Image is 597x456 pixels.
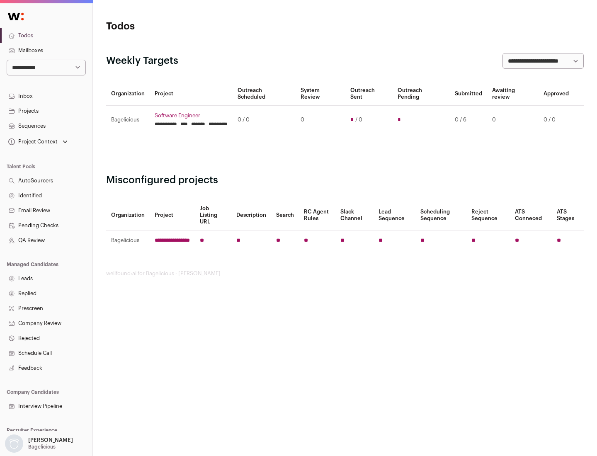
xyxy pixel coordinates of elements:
th: Project [150,200,195,230]
img: nopic.png [5,434,23,453]
footer: wellfound:ai for Bagelicious - [PERSON_NAME] [106,270,584,277]
button: Open dropdown [7,136,69,148]
div: Project Context [7,138,58,145]
img: Wellfound [3,8,28,25]
th: Outreach Sent [345,82,393,106]
th: Organization [106,82,150,106]
th: Submitted [450,82,487,106]
p: Bagelicious [28,444,56,450]
th: RC Agent Rules [299,200,335,230]
p: [PERSON_NAME] [28,437,73,444]
td: Bagelicious [106,230,150,251]
h2: Misconfigured projects [106,174,584,187]
th: ATS Conneced [510,200,551,230]
th: Outreach Scheduled [233,82,296,106]
th: Approved [539,82,574,106]
th: Reject Sequence [466,200,510,230]
td: 0 / 0 [539,106,574,134]
button: Open dropdown [3,434,75,453]
td: 0 [296,106,345,134]
td: 0 [487,106,539,134]
th: Project [150,82,233,106]
th: Description [231,200,271,230]
th: Lead Sequence [374,200,415,230]
th: Search [271,200,299,230]
th: Job Listing URL [195,200,231,230]
td: 0 / 6 [450,106,487,134]
td: 0 / 0 [233,106,296,134]
td: Bagelicious [106,106,150,134]
h1: Todos [106,20,265,33]
th: Organization [106,200,150,230]
th: ATS Stages [552,200,584,230]
th: Slack Channel [335,200,374,230]
a: Software Engineer [155,112,228,119]
th: System Review [296,82,345,106]
th: Awaiting review [487,82,539,106]
th: Outreach Pending [393,82,449,106]
h2: Weekly Targets [106,54,178,68]
th: Scheduling Sequence [415,200,466,230]
span: / 0 [355,116,362,123]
